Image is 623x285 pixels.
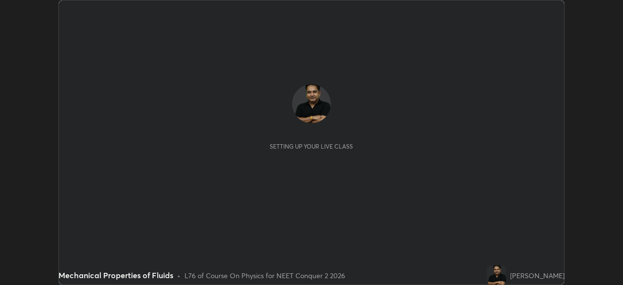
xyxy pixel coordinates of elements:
div: Mechanical Properties of Fluids [58,269,173,281]
div: L76 of Course On Physics for NEET Conquer 2 2026 [184,270,345,281]
div: Setting up your live class [270,143,353,150]
div: • [177,270,181,281]
img: 866aaf4fe3684a94a3c50856bc9fb742.png [487,266,506,285]
div: [PERSON_NAME] [510,270,565,281]
img: 866aaf4fe3684a94a3c50856bc9fb742.png [292,84,331,123]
